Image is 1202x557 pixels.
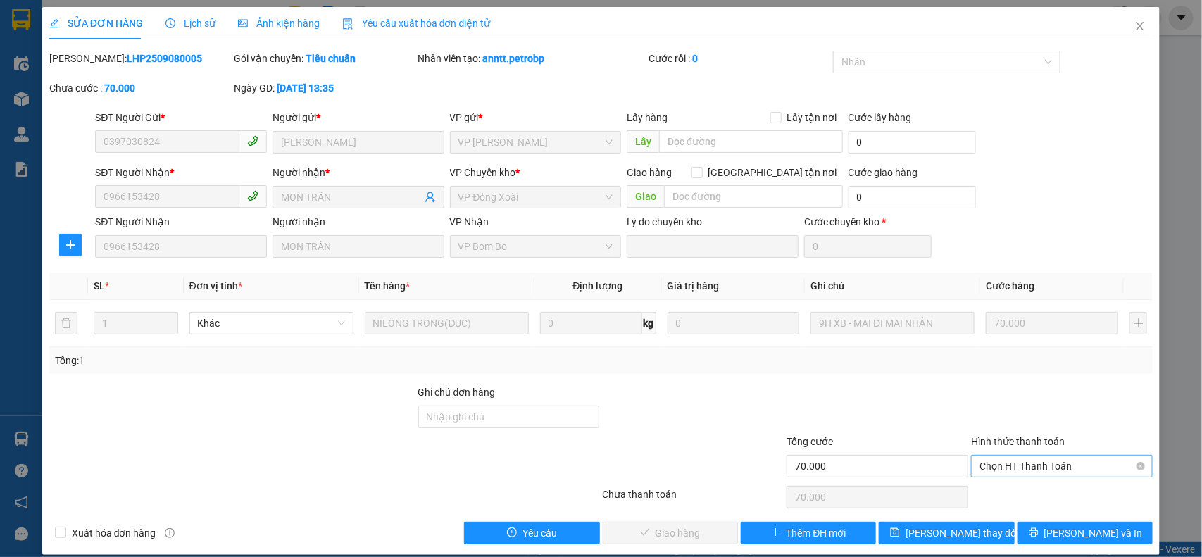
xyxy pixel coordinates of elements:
div: VP Nhận [450,214,622,230]
span: Khác [198,313,345,334]
span: Gửi: [12,13,34,28]
span: Yêu cầu xuất hóa đơn điện tử [342,18,491,29]
label: Ghi chú đơn hàng [418,387,496,398]
span: Định lượng [573,280,623,292]
span: Giá trị hàng [668,280,720,292]
div: Chưa thanh toán [601,487,786,511]
div: 50.000 [11,91,102,108]
div: SĐT Người Nhận [95,165,267,180]
span: Chọn HT Thanh Toán [979,456,1144,477]
input: Cước lấy hàng [849,131,976,154]
span: SỬA ĐƠN HÀNG [49,18,143,29]
span: edit [49,18,59,28]
span: VP Lê Hồng Phong [458,132,613,153]
span: exclamation-circle [507,527,517,539]
b: LHP2509080005 [127,53,202,64]
b: 0 [692,53,698,64]
input: Cước giao hàng [849,186,976,208]
span: [PERSON_NAME] thay đổi [906,525,1018,541]
span: info-circle [165,528,175,538]
span: clock-circle [165,18,175,28]
span: Lấy hàng [627,112,668,123]
div: SĐT Người Gửi [95,110,267,125]
span: Cước hàng [986,280,1034,292]
span: save [890,527,900,539]
label: Hình thức thanh toán [971,436,1065,447]
img: icon [342,18,353,30]
span: Thêm ĐH mới [787,525,846,541]
span: SL [94,280,105,292]
span: Lịch sử [165,18,215,29]
button: exclamation-circleYêu cầu [464,522,599,544]
button: save[PERSON_NAME] thay đổi [879,522,1014,544]
button: plusThêm ĐH mới [741,522,876,544]
div: Chưa cước : [49,80,231,96]
span: close-circle [1137,462,1145,470]
div: Gói vận chuyển: [234,51,415,66]
span: user-add [425,192,436,203]
span: [PERSON_NAME] và In [1044,525,1143,541]
div: LAI [12,46,100,63]
th: Ghi chú [805,273,980,300]
span: Giao [627,185,664,208]
div: Cước rồi : [649,51,830,66]
span: close [1134,20,1146,32]
div: Lý do chuyển kho [627,214,799,230]
span: Tổng cước [787,436,833,447]
div: [PERSON_NAME]: [49,51,231,66]
input: Ghi chú đơn hàng [418,406,600,428]
span: plus [771,527,781,539]
span: Yêu cầu [522,525,557,541]
div: SĐT Người Nhận [95,214,267,230]
span: phone [247,190,258,201]
input: Dọc đường [659,130,843,153]
span: Tên hàng [365,280,411,292]
span: [GEOGRAPHIC_DATA] tận nơi [703,165,843,180]
button: delete [55,312,77,334]
span: printer [1029,527,1039,539]
span: VP Chuyển kho [450,167,516,178]
span: kg [642,312,656,334]
label: Cước lấy hàng [849,112,912,123]
span: Nhận: [110,13,144,28]
span: Ảnh kiện hàng [238,18,320,29]
span: VP Đồng Xoài [458,187,613,208]
button: plus [59,234,82,256]
button: plus [1129,312,1147,334]
b: anntt.petrobp [483,53,545,64]
input: Ghi Chú [810,312,975,334]
button: printer[PERSON_NAME] và In [1018,522,1153,544]
div: Cước chuyển kho [804,214,932,230]
div: VP gửi [450,110,622,125]
input: 0 [668,312,800,334]
b: 70.000 [104,82,135,94]
button: Close [1120,7,1160,46]
div: VP Đồng Xoài [110,12,206,46]
input: Dọc đường [664,185,843,208]
div: Nhân viên tạo: [418,51,646,66]
button: checkGiao hàng [603,522,738,544]
div: Tổng: 1 [55,353,465,368]
span: Đơn vị tính [189,280,242,292]
b: [DATE] 13:35 [277,82,334,94]
div: Người nhận [273,214,444,230]
span: Lấy tận nơi [782,110,843,125]
div: Ngày GD: [234,80,415,96]
input: VD: Bàn, Ghế [365,312,529,334]
span: plus [60,239,81,251]
span: VP Bom Bo [458,236,613,257]
div: HẰNG [110,46,206,63]
div: VP Bom Bo [12,12,100,46]
span: phone [247,135,258,146]
label: Cước giao hàng [849,167,918,178]
span: CR : [11,92,32,107]
div: Người nhận [273,165,444,180]
span: Giao hàng [627,167,672,178]
div: Người gửi [273,110,444,125]
span: Xuất hóa đơn hàng [66,525,162,541]
b: Tiêu chuẩn [306,53,356,64]
input: 0 [986,312,1118,334]
span: Lấy [627,130,659,153]
span: picture [238,18,248,28]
